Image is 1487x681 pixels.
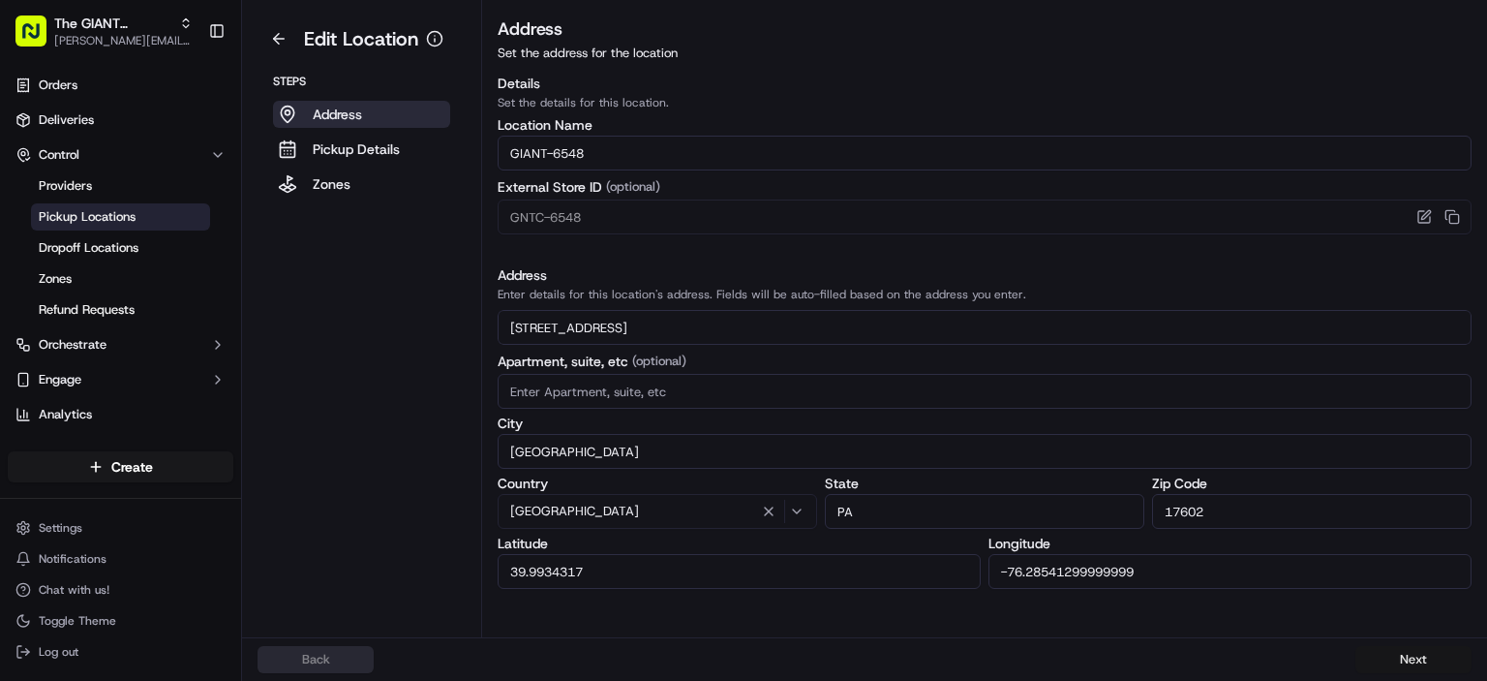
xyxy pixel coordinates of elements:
img: 1736555255976-a54dd68f-1ca7-489b-9aae-adbdc363a1c4 [19,185,54,220]
div: 💻 [164,283,179,298]
button: Chat with us! [8,576,233,604]
button: Settings [8,514,233,542]
button: Engage [8,364,233,395]
button: Address [273,101,450,128]
input: Enter Zip Code [1152,494,1472,529]
label: External Store ID [498,178,1472,196]
input: Enter Latitude [498,554,981,589]
span: Refund Requests [39,301,135,319]
span: Providers [39,177,92,195]
span: Orders [39,77,77,94]
span: Deliveries [39,111,94,129]
span: Control [39,146,79,164]
span: Analytics [39,406,92,423]
label: Latitude [498,537,981,550]
button: Notifications [8,545,233,573]
span: Settings [39,520,82,536]
button: [PERSON_NAME][EMAIL_ADDRESS][PERSON_NAME][DOMAIN_NAME] [54,33,193,48]
a: Dropoff Locations [31,234,210,262]
span: Dropoff Locations [39,239,138,257]
button: The GIANT Company[PERSON_NAME][EMAIL_ADDRESS][PERSON_NAME][DOMAIN_NAME] [8,8,200,54]
p: Set the address for the location [498,45,1472,62]
input: Enter City [498,434,1472,469]
a: Analytics [8,399,233,430]
button: The GIANT Company [54,14,171,33]
button: Orchestrate [8,329,233,360]
button: Create [8,451,233,482]
p: Pickup Details [313,139,400,159]
a: 💻API Documentation [156,273,319,308]
span: (optional) [632,353,686,370]
label: Country [498,477,817,490]
button: Zones [273,170,450,198]
a: Pickup Locations [31,203,210,231]
a: Providers [31,172,210,200]
span: Orchestrate [39,336,106,354]
span: Create [111,457,153,477]
a: Powered byPylon [137,327,234,343]
a: Zones [31,265,210,293]
input: Got a question? Start typing here... [50,125,349,145]
p: Enter details for this location's address. Fields will be auto-filled based on the address you en... [498,287,1472,302]
div: We're available if you need us! [66,204,245,220]
a: Orders [8,70,233,101]
label: Zip Code [1152,477,1472,490]
p: Zones [313,174,350,194]
input: Enter Apartment, suite, etc [498,374,1472,409]
label: Longitude [988,537,1472,550]
button: Toggle Theme [8,607,233,635]
div: 📗 [19,283,35,298]
button: Control [8,139,233,170]
a: 📗Knowledge Base [12,273,156,308]
span: Toggle Theme [39,613,116,629]
p: Set the details for this location. [498,95,1472,110]
p: Steps [273,74,450,89]
input: Enter Longitude [988,554,1472,589]
button: Start new chat [329,191,352,214]
span: Knowledge Base [39,281,148,300]
img: Nash [19,19,58,58]
span: Pickup Locations [39,208,136,226]
p: Address [313,105,362,124]
div: Start new chat [66,185,318,204]
label: City [498,417,1472,430]
button: [GEOGRAPHIC_DATA] [498,494,817,529]
input: Enter address [498,310,1472,345]
a: Refund Requests [31,296,210,324]
span: Log out [39,644,78,660]
span: Engage [39,371,81,388]
a: Deliveries [8,105,233,136]
label: Location Name [498,118,1472,132]
p: Welcome 👋 [19,77,352,108]
h3: Details [498,74,1472,93]
span: [GEOGRAPHIC_DATA] [510,503,639,520]
button: Next [1355,646,1472,673]
span: Pylon [193,328,234,343]
span: (optional) [606,178,660,196]
input: Enter State [825,494,1144,529]
span: Zones [39,270,72,288]
button: Log out [8,638,233,666]
label: Apartment, suite, etc [498,353,1472,370]
h1: Edit Location [304,25,418,52]
input: Enter External Store ID [498,200,1472,234]
input: Location name [498,136,1472,170]
h3: Address [498,15,1472,43]
label: State [825,477,1144,490]
span: Chat with us! [39,582,109,598]
span: Notifications [39,551,106,567]
h3: Address [498,265,1472,285]
button: Pickup Details [273,136,450,163]
span: API Documentation [183,281,311,300]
